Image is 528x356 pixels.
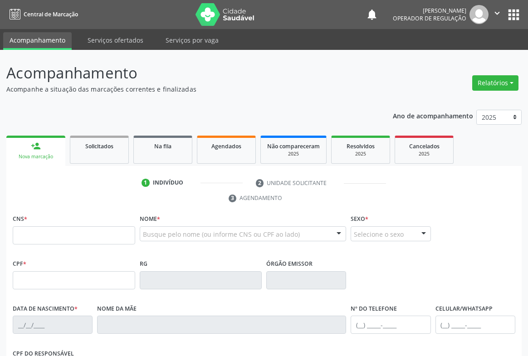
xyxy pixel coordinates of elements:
a: Central de Marcação [6,7,78,22]
div: 2025 [267,151,320,157]
div: [PERSON_NAME] [393,7,466,15]
button: apps [506,7,522,23]
span: Solicitados [85,142,113,150]
div: 2025 [401,151,447,157]
div: Nova marcação [13,153,59,160]
img: img [469,5,489,24]
div: 2025 [338,151,383,157]
a: Acompanhamento [3,32,72,50]
button: notifications [366,8,378,21]
label: Nome da mãe [97,302,137,316]
span: Na fila [154,142,171,150]
span: Não compareceram [267,142,320,150]
label: Nº do Telefone [351,302,397,316]
span: Resolvidos [347,142,375,150]
span: Agendados [211,142,241,150]
input: (__) _____-_____ [351,316,430,334]
label: Sexo [351,212,368,226]
button: Relatórios [472,75,518,91]
button:  [489,5,506,24]
label: Órgão emissor [266,257,313,271]
label: RG [140,257,147,271]
span: Busque pelo nome (ou informe CNS ou CPF ao lado) [143,229,300,239]
span: Central de Marcação [24,10,78,18]
input: (__) _____-_____ [435,316,515,334]
label: Nome [140,212,160,226]
div: person_add [31,141,41,151]
label: CPF [13,257,26,271]
input: __/__/____ [13,316,93,334]
a: Serviços ofertados [81,32,150,48]
label: Data de nascimento [13,302,78,316]
p: Ano de acompanhamento [393,110,473,121]
span: Selecione o sexo [354,229,404,239]
p: Acompanhe a situação das marcações correntes e finalizadas [6,84,367,94]
label: CNS [13,212,27,226]
span: Cancelados [409,142,440,150]
label: Celular/WhatsApp [435,302,493,316]
i:  [492,8,502,18]
a: Serviços por vaga [159,32,225,48]
span: Operador de regulação [393,15,466,22]
div: 1 [142,179,150,187]
div: Indivíduo [153,179,183,187]
p: Acompanhamento [6,62,367,84]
